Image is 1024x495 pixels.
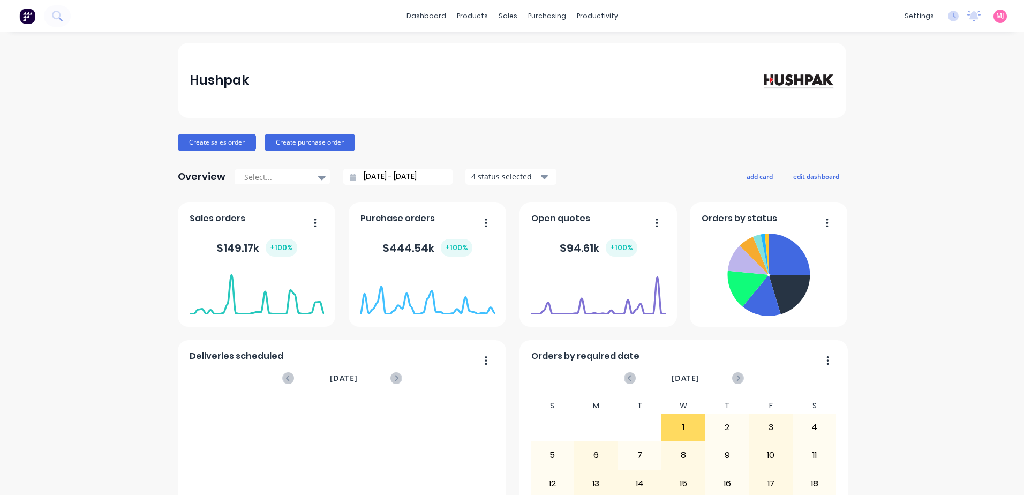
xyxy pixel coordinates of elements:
[606,239,637,257] div: + 100 %
[178,134,256,151] button: Create sales order
[793,414,836,441] div: 4
[451,8,493,24] div: products
[493,8,523,24] div: sales
[465,169,556,185] button: 4 status selected
[265,134,355,151] button: Create purchase order
[661,398,705,414] div: W
[786,169,846,183] button: edit dashboard
[619,442,661,469] div: 7
[740,169,780,183] button: add card
[382,239,472,257] div: $ 444.54k
[706,414,749,441] div: 2
[178,166,225,187] div: Overview
[574,398,618,414] div: M
[702,212,777,225] span: Orders by status
[531,350,639,363] span: Orders by required date
[360,212,435,225] span: Purchase orders
[705,398,749,414] div: T
[793,398,837,414] div: S
[759,71,834,89] img: Hushpak
[531,398,575,414] div: S
[531,442,574,469] div: 5
[216,239,297,257] div: $ 149.17k
[190,212,245,225] span: Sales orders
[706,442,749,469] div: 9
[441,239,472,257] div: + 100 %
[996,11,1004,21] span: MJ
[330,372,358,384] span: [DATE]
[560,239,637,257] div: $ 94.61k
[672,372,699,384] span: [DATE]
[531,212,590,225] span: Open quotes
[662,442,705,469] div: 8
[899,8,939,24] div: settings
[19,8,35,24] img: Factory
[749,414,792,441] div: 3
[749,398,793,414] div: F
[471,171,539,182] div: 4 status selected
[571,8,623,24] div: productivity
[266,239,297,257] div: + 100 %
[793,442,836,469] div: 11
[401,8,451,24] a: dashboard
[190,70,249,91] div: Hushpak
[749,442,792,469] div: 10
[523,8,571,24] div: purchasing
[662,414,705,441] div: 1
[575,442,618,469] div: 6
[618,398,662,414] div: T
